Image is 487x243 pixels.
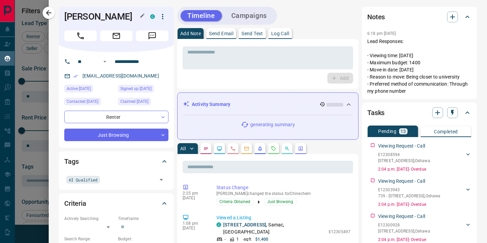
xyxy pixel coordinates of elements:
[244,146,249,151] svg: Emails
[120,98,148,105] span: Claimed [DATE]
[378,221,471,236] div: E12300928[STREET_ADDRESS],Oshawa
[192,101,230,108] p: Activity Summary
[367,105,471,121] div: Tasks
[225,10,274,21] button: Campaigns
[181,10,222,21] button: Timeline
[250,121,295,128] p: generating summary
[150,14,155,19] div: condos.ca
[180,146,186,151] p: All
[367,12,385,22] h2: Notes
[255,236,269,242] p: $1,400
[284,146,290,151] svg: Opportunities
[118,98,168,107] div: Tue Jul 29 2025
[241,31,263,36] p: Send Text
[183,226,206,230] p: [DATE]
[183,191,206,196] p: 2:25 pm
[180,31,201,36] p: Add Note
[101,58,109,66] button: Open
[183,98,353,111] div: Activity Summary
[367,107,385,118] h2: Tasks
[219,198,250,205] span: Criteria Obtained
[183,221,206,226] p: 1:08 pm
[64,195,168,212] div: Criteria
[118,85,168,94] div: Mon Jul 28 2025
[378,237,471,243] p: 2:04 p.m. [DATE] - Overdue
[378,228,430,234] p: [STREET_ADDRESS] , Oshawa
[329,229,350,235] p: E12305497
[378,185,471,200] div: E12303943739 - [STREET_ADDRESS],Oshawa
[64,153,168,170] div: Tags
[118,216,168,222] p: Timeframe:
[400,129,406,134] p: 13
[69,176,97,183] span: AI Qualified
[223,221,325,236] p: , Samac, [GEOGRAPHIC_DATA]
[203,146,209,151] svg: Notes
[64,236,115,242] p: Search Range:
[217,146,222,151] svg: Lead Browsing Activity
[64,11,140,22] h1: [PERSON_NAME]
[378,150,471,165] div: E12308594[STREET_ADDRESS],Oshawa
[120,85,152,92] span: Signed up [DATE]
[271,146,276,151] svg: Requests
[100,30,133,41] span: Email
[267,198,293,205] span: Just Browsing
[136,30,168,41] span: Message
[64,111,168,123] div: Renter
[367,38,471,95] p: Lead Responses: - Viewing time: [DATE] - Maximum budget: 1400 - Move-in date: [DATE] - Reason to ...
[183,196,206,200] p: [DATE]
[216,184,350,191] p: Status Change
[64,98,115,107] div: Tue Jul 29 2025
[209,31,233,36] p: Send Email
[378,129,396,134] p: Pending
[378,142,425,150] p: Viewing Request - Call
[257,146,263,151] svg: Listing Alerts
[67,85,91,92] span: Active [DATE]
[378,158,430,164] p: [STREET_ADDRESS] , Oshawa
[367,31,396,36] p: 6:18 pm [DATE]
[378,178,425,185] p: Viewing Request - Call
[64,198,86,209] h2: Criteria
[118,236,168,242] p: Budget:
[236,236,239,242] p: 1
[225,236,226,242] p: -
[367,9,471,25] div: Notes
[378,166,471,172] p: 2:04 p.m. [DATE] - Overdue
[64,216,115,222] p: Actively Searching:
[67,98,98,105] span: Contacted [DATE]
[298,146,303,151] svg: Agent Actions
[378,187,440,193] p: E12303943
[243,236,251,242] p: - sqft
[216,191,350,196] p: [PERSON_NAME] changed the status for Chinechem
[73,74,78,79] svg: Email Verified
[64,85,115,94] div: Sat Aug 09 2025
[157,175,166,184] button: Open
[378,201,471,207] p: 2:04 p.m. [DATE] - Overdue
[271,31,289,36] p: Log Call
[216,222,221,227] div: condos.ca
[230,146,236,151] svg: Calls
[83,73,159,79] a: [EMAIL_ADDRESS][DOMAIN_NAME]
[378,213,425,220] p: Viewing Request - Call
[64,30,97,41] span: Call
[378,193,440,199] p: 739 - [STREET_ADDRESS] , Oshawa
[378,152,430,158] p: E12308594
[223,222,266,227] a: [STREET_ADDRESS]
[216,214,350,221] p: Viewed a Listing
[434,129,458,134] p: Completed
[64,129,168,141] div: Just Browsing
[378,222,430,228] p: E12300928
[64,156,78,167] h2: Tags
